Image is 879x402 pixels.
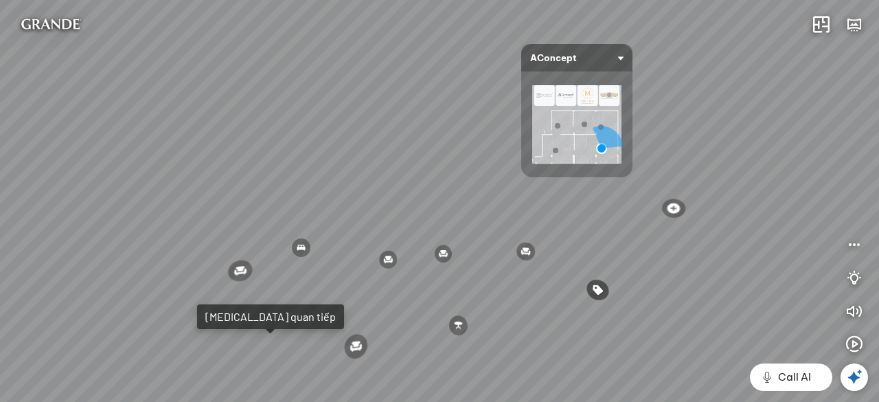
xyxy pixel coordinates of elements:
[778,369,811,386] span: Call AI
[205,310,336,324] div: [MEDICAL_DATA] quan tiếp
[11,11,90,38] img: logo
[750,364,832,391] button: Call AI
[530,44,624,71] span: AConcept
[532,85,621,164] img: AConcept_CTMHTJT2R6E4.png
